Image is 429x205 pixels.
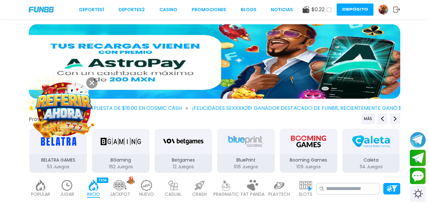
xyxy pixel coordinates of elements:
a: Promociones [192,6,226,13]
a: Deportes1 [79,6,104,13]
p: FAT PANDA [241,191,264,198]
p: PRAGMATIC [213,191,239,198]
button: Next providers [390,113,400,124]
img: slots_light.webp [299,180,312,191]
button: Previous providers [361,113,375,124]
p: JACKPOT [110,191,130,198]
p: BELATRA GAMES [30,157,87,163]
img: BGaming [101,133,141,150]
p: CRASH [192,191,207,198]
a: Avatar [378,4,393,15]
img: playtech_light.webp [273,180,286,191]
p: SLOTS [299,191,312,198]
button: Caleta [340,128,402,173]
p: Caleta [342,157,400,163]
p: BluePrint [217,157,275,163]
button: Contact customer service [410,168,426,184]
img: Betgames [163,133,203,150]
p: PLAYTECH [268,191,290,198]
button: Previous providers [377,113,387,124]
button: BGaming [89,128,152,173]
button: Depósito [337,4,373,16]
img: Booming Games [288,133,329,150]
p: 109 Juegos [280,163,337,170]
a: BLOGS [241,6,257,13]
img: BELATRA GAMES [38,133,78,150]
button: BluePrint [215,128,277,173]
img: pragmatic_light.webp [220,180,233,191]
a: NOTICIAS [271,6,293,13]
p: 162 Juegos [92,163,149,170]
button: Betgames [152,128,215,173]
img: Image Link [33,79,95,140]
img: Caleta [351,133,391,150]
img: Company Logo [29,7,54,12]
p: JUGAR [60,191,74,198]
p: 12 Juegos [155,163,212,170]
img: hot [127,176,135,185]
p: 106 Juegos [217,163,275,170]
div: Switch theme [410,186,426,202]
p: Booming Games [280,157,337,163]
img: crash_light.webp [193,180,206,191]
img: Platform Filter [386,185,397,192]
img: Avatar [379,5,388,14]
p: BGaming [92,157,149,163]
img: casual_light.webp [167,180,180,191]
button: BELATRA GAMES [27,128,90,173]
p: Betgames [155,157,212,163]
img: BluePrint [226,133,266,150]
a: Deportes2 [119,6,145,13]
p: 53 Juegos [30,163,87,170]
button: Join telegram channel [410,132,426,148]
button: Join telegram [410,150,426,166]
p: NUEVO [139,191,154,198]
button: Proveedores de juego [29,116,83,123]
img: jackpot_light.webp [114,180,126,191]
img: recent_light.webp [61,180,73,191]
p: CASUAL [165,191,181,198]
p: POPULAR [31,191,50,198]
a: CASINO [159,6,177,13]
p: 114 Juegos [342,163,400,170]
p: INICIO [87,191,100,198]
div: 7214 [97,178,108,183]
img: fat_panda_light.webp [246,180,259,191]
img: popular_light.webp [34,180,47,191]
img: 15% de cash back pagando con AstroPay [29,24,400,99]
span: $ 0.22 [311,6,325,13]
img: new_light.webp [140,180,153,191]
img: home_active.webp [87,180,100,191]
button: Booming Games [277,128,340,173]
